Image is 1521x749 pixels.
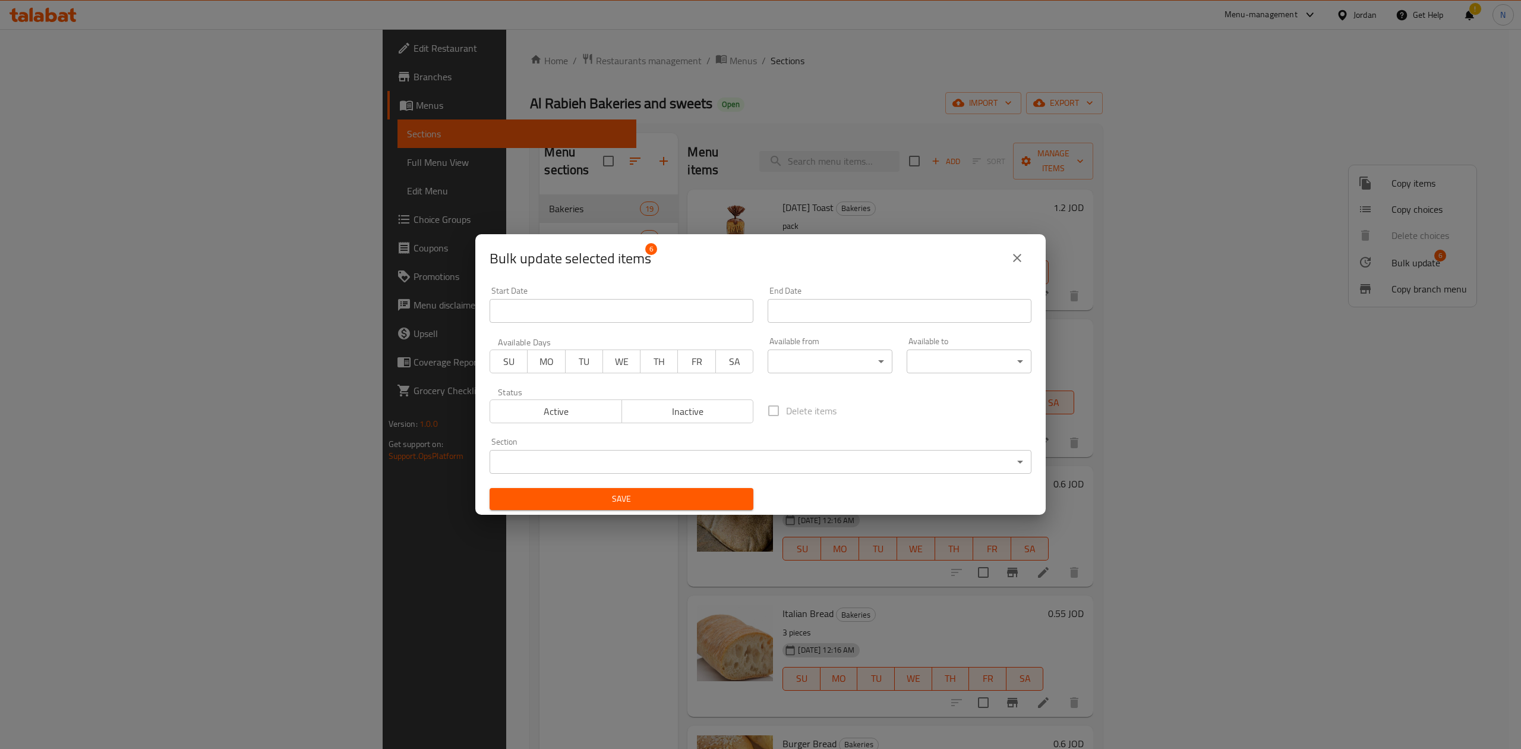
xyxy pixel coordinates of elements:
span: 6 [645,243,657,255]
button: close [1003,244,1031,272]
button: MO [527,350,565,373]
span: MO [532,353,560,370]
button: TH [640,350,678,373]
button: TU [565,350,603,373]
span: SU [495,353,523,370]
span: Save [499,492,744,506]
button: Active [490,399,622,423]
button: Save [490,488,753,510]
button: SU [490,350,528,373]
span: Delete items [786,404,837,418]
span: Active [495,403,617,420]
span: TU [570,353,598,370]
span: Inactive [627,403,749,420]
button: WE [602,350,640,373]
div: ​ [907,350,1031,373]
button: FR [677,350,715,373]
span: Selected items count [490,249,651,268]
span: SA [721,353,749,370]
button: Inactive [621,399,754,423]
div: ​ [768,350,892,373]
span: FR [683,353,711,370]
span: WE [608,353,636,370]
div: ​ [490,450,1031,474]
button: SA [715,350,753,373]
span: TH [645,353,673,370]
